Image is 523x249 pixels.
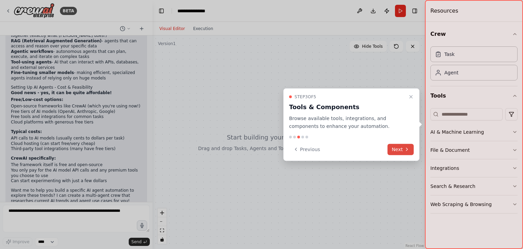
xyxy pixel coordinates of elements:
[289,115,406,130] p: Browse available tools, integrations, and components to enhance your automation.
[157,6,166,16] button: Hide left sidebar
[407,93,415,101] button: Close walkthrough
[387,144,414,155] button: Next
[289,102,406,112] h3: Tools & Components
[289,144,324,155] button: Previous
[295,94,316,100] span: Step 3 of 5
